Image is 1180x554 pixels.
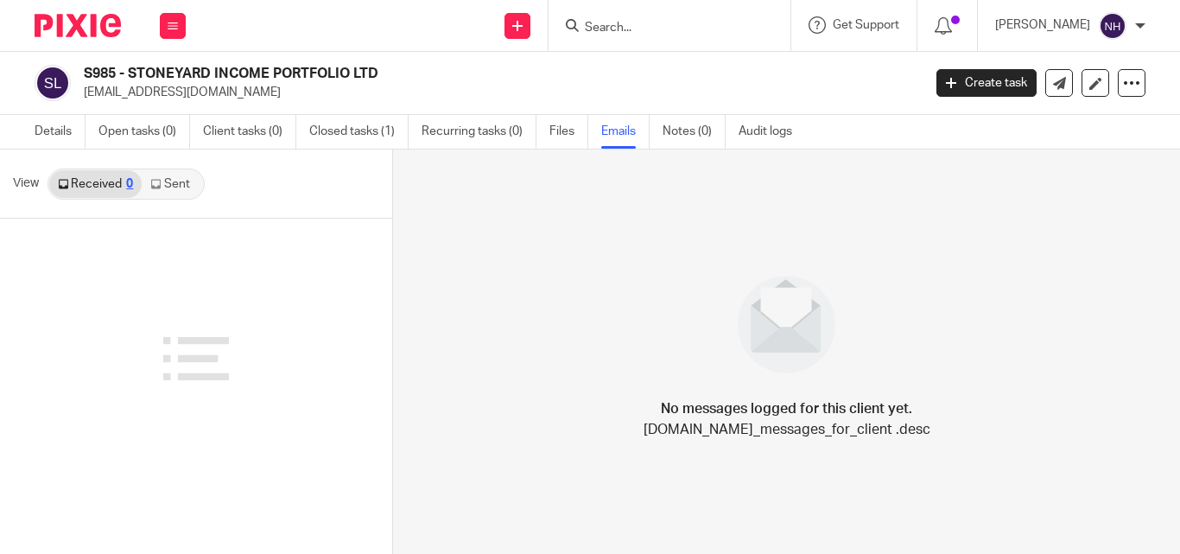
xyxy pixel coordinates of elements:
img: image [726,264,847,385]
h4: No messages logged for this client yet. [661,398,912,419]
span: Get Support [833,19,899,31]
img: svg%3E [1099,12,1126,40]
a: Create task [936,69,1037,97]
span: View [13,175,39,193]
p: [PERSON_NAME] [995,16,1090,34]
a: Client tasks (0) [203,115,296,149]
a: Recurring tasks (0) [422,115,536,149]
a: Emails [601,115,650,149]
input: Search [583,21,739,36]
a: Files [549,115,588,149]
p: [DOMAIN_NAME]_messages_for_client .desc [644,419,930,440]
a: Notes (0) [663,115,726,149]
div: 0 [126,178,133,190]
h2: S985 - STONEYARD INCOME PORTFOLIO LTD [84,65,745,83]
p: [EMAIL_ADDRESS][DOMAIN_NAME] [84,84,910,101]
img: Pixie [35,14,121,37]
img: svg%3E [35,65,71,101]
a: Closed tasks (1) [309,115,409,149]
a: Sent [142,170,202,198]
a: Open tasks (0) [98,115,190,149]
a: Details [35,115,86,149]
a: Received0 [49,170,142,198]
a: Audit logs [739,115,805,149]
